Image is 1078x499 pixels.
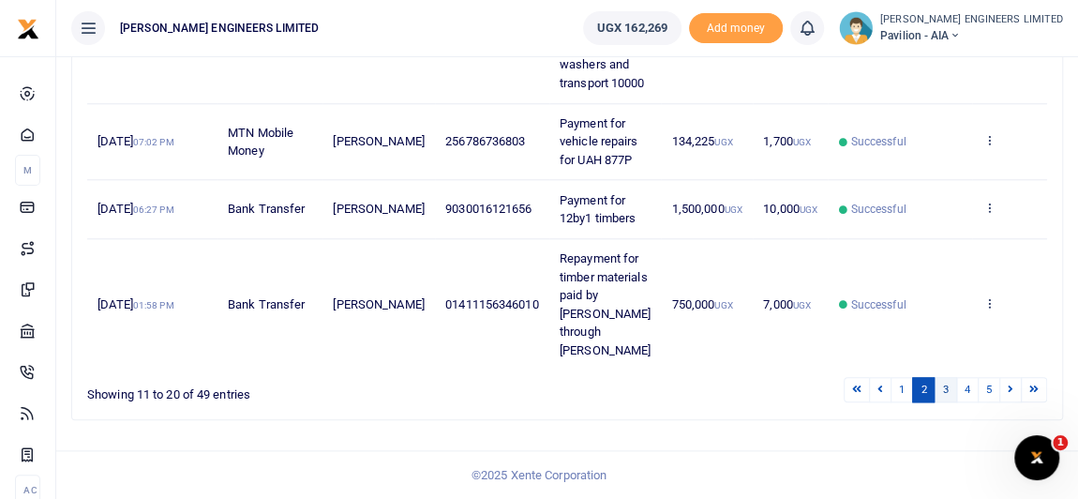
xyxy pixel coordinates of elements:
span: 10,000 [763,202,817,216]
span: [DATE] [97,134,173,148]
small: 06:27 PM [133,204,174,215]
span: Successful [851,296,906,313]
span: Successful [851,201,906,218]
span: [DATE] [97,297,173,311]
span: MTN Mobile Money [228,126,293,159]
li: Wallet ballance [576,11,689,45]
a: 4 [956,377,979,402]
span: 1,500,000 [672,202,742,216]
small: UGX [724,204,741,215]
span: 9030016121656 [445,202,532,216]
span: Payment for vehicle repairs for UAH 877P [560,116,638,167]
img: logo-small [17,18,39,40]
small: UGX [793,300,811,310]
small: UGX [714,137,732,147]
span: 7,000 [763,297,811,311]
li: Toup your wallet [689,13,783,44]
span: 01411156346010 [445,297,538,311]
span: Successful [851,133,906,150]
small: [PERSON_NAME] ENGINEERS LIMITED [880,12,1063,28]
a: Add money [689,20,783,34]
iframe: Intercom live chat [1014,435,1059,480]
span: [PERSON_NAME] [333,134,424,148]
a: logo-small logo-large logo-large [17,21,39,35]
a: 1 [891,377,913,402]
span: [DATE] [97,202,173,216]
span: Bank Transfer [228,297,305,311]
span: Pavilion - AIA [880,27,1063,44]
a: profile-user [PERSON_NAME] ENGINEERS LIMITED Pavilion - AIA [839,11,1063,45]
span: [PERSON_NAME] [333,202,424,216]
span: 750,000 [672,297,733,311]
span: [PERSON_NAME] [333,297,424,311]
span: 134,225 [672,134,733,148]
span: Repayment for timber materials paid by [PERSON_NAME] through [PERSON_NAME] [560,251,651,357]
small: UGX [800,204,817,215]
span: UGX 162,269 [597,19,667,38]
div: Showing 11 to 20 of 49 entries [87,375,480,404]
span: 256786736803 [445,134,525,148]
a: UGX 162,269 [583,11,681,45]
a: 2 [912,377,935,402]
small: 01:58 PM [133,300,174,310]
span: 1,700 [763,134,811,148]
a: 3 [934,377,956,402]
small: 07:02 PM [133,137,174,147]
span: Add money [689,13,783,44]
span: Payment for 12by1 timbers [560,193,636,226]
small: UGX [714,300,732,310]
small: UGX [793,137,811,147]
span: 1 [1053,435,1068,450]
li: M [15,155,40,186]
a: 5 [978,377,1000,402]
img: profile-user [839,11,873,45]
span: Bank Transfer [228,202,305,216]
span: [PERSON_NAME] ENGINEERS LIMITED [112,20,326,37]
